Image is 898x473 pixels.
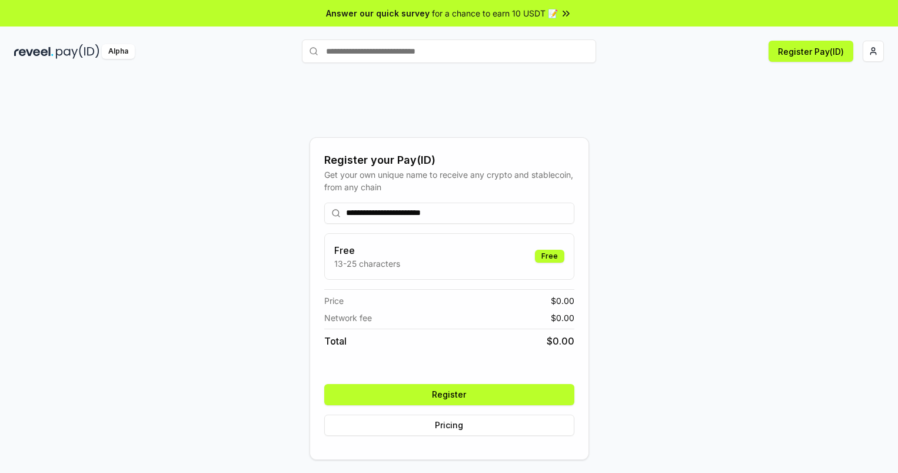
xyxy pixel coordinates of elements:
[551,312,574,324] span: $ 0.00
[547,334,574,348] span: $ 0.00
[334,243,400,257] h3: Free
[535,250,564,263] div: Free
[56,44,99,59] img: pay_id
[324,334,347,348] span: Total
[14,44,54,59] img: reveel_dark
[324,168,574,193] div: Get your own unique name to receive any crypto and stablecoin, from any chain
[551,295,574,307] span: $ 0.00
[324,312,372,324] span: Network fee
[334,257,400,270] p: 13-25 characters
[324,152,574,168] div: Register your Pay(ID)
[769,41,853,62] button: Register Pay(ID)
[102,44,135,59] div: Alpha
[432,7,558,19] span: for a chance to earn 10 USDT 📝
[324,384,574,405] button: Register
[326,7,430,19] span: Answer our quick survey
[324,295,344,307] span: Price
[324,415,574,436] button: Pricing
